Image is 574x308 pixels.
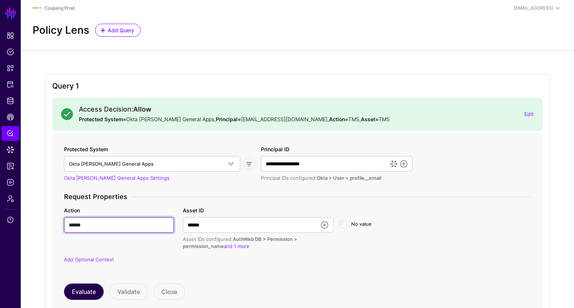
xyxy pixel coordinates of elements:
[7,113,14,121] span: CAEP Hub
[7,179,14,186] span: Logs
[361,116,379,122] strong: Asset=
[1,110,19,125] a: CAEP Hub
[7,97,14,105] span: Identity Data Fabric
[514,5,553,11] div: [EMAIL_ADDRESS]
[351,221,372,227] span: No value
[64,256,114,262] a: Add Optional Context
[7,48,14,56] span: Policies
[154,284,185,300] button: Close
[1,61,19,76] a: Snippets
[79,105,518,113] h2: Access Decision:
[1,159,19,173] a: Reports
[1,126,19,141] a: Policy Lens
[64,145,108,153] label: Protected System
[261,175,413,182] div: Principal IDs configured:
[1,28,19,43] a: Dashboard
[1,93,19,108] a: Identity Data Fabric
[107,26,135,34] span: Add Query
[1,142,19,157] a: Data Lens
[216,116,241,122] strong: Principal=
[52,82,543,90] h2: Query 1
[1,175,19,190] a: Logs
[329,116,348,122] strong: Action=
[64,284,104,300] button: Evaluate
[7,32,14,39] span: Dashboard
[1,191,19,206] a: Admin
[224,243,249,249] a: and 1 more
[261,145,289,153] label: Principal ID
[7,146,14,153] span: Data Lens
[183,236,297,249] span: AuthWeb DB > Permission > permission_name
[110,284,148,300] button: Validate
[7,216,14,223] span: Support
[183,236,333,250] div: Asset IDs configured:
[4,4,17,21] a: SGNL
[64,193,131,201] span: Request Properties
[7,64,14,72] span: Snippets
[69,161,154,167] span: Okta [PERSON_NAME] General Apps
[183,206,204,214] label: Asset ID
[7,81,14,88] span: Protected Systems
[33,24,89,37] h2: Policy Lens
[79,116,126,122] strong: Protected System=
[317,175,381,181] span: Okta > User > profile__email
[1,44,19,59] a: Policies
[524,111,534,117] a: Edit
[7,162,14,170] span: Reports
[7,130,14,137] span: Policy Lens
[44,5,74,11] a: Coupang Prod
[79,115,518,123] p: Okta [PERSON_NAME] General Apps, [EMAIL_ADDRESS][DOMAIN_NAME] , TMS , TMS
[64,206,80,214] label: Action
[7,195,14,202] span: Admin
[1,77,19,92] a: Protected Systems
[33,4,41,13] img: svg+xml;base64,PHN2ZyBpZD0iTG9nbyIgeG1sbnM9Imh0dHA6Ly93d3cudzMub3JnLzIwMDAvc3ZnIiB3aWR0aD0iMTIxLj...
[133,105,151,113] strong: Allow
[64,175,169,181] a: Okta [PERSON_NAME] General Apps Settings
